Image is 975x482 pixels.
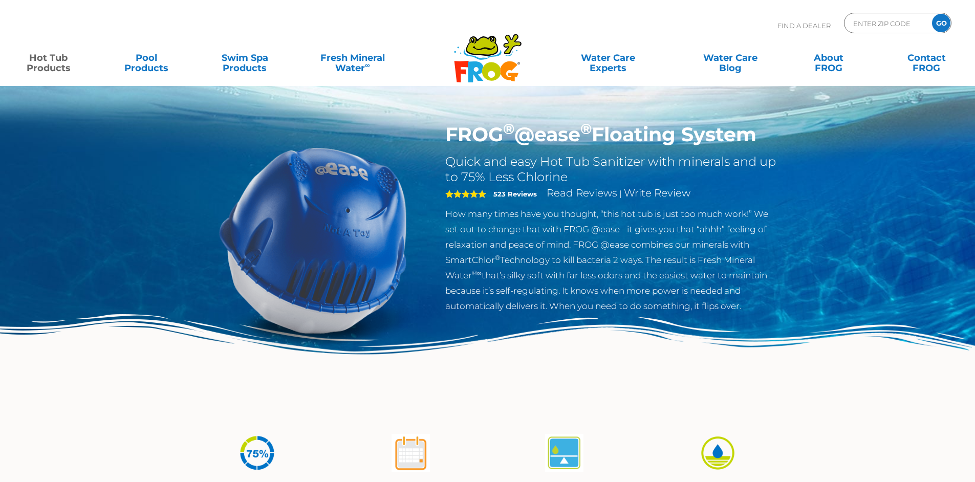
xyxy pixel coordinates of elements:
sup: ® [503,120,514,138]
img: Frog Products Logo [448,20,527,83]
h1: FROG @ease Floating System [445,123,779,146]
a: ContactFROG [889,48,965,68]
img: icon-atease-easy-on [699,434,737,472]
a: Water CareBlog [692,48,768,68]
span: | [619,189,622,199]
a: Hot TubProducts [10,48,86,68]
sup: ®∞ [472,269,482,277]
a: Fresh MineralWater∞ [305,48,400,68]
strong: 523 Reviews [493,190,537,198]
span: 5 [445,190,486,198]
a: Water CareExperts [546,48,670,68]
img: icon-atease-75percent-less [238,434,276,472]
sup: ® [495,254,500,261]
a: AboutFROG [790,48,866,68]
a: PoolProducts [109,48,185,68]
sup: ® [580,120,592,138]
sup: ∞ [365,61,370,69]
a: Write Review [624,187,690,199]
h2: Quick and easy Hot Tub Sanitizer with minerals and up to 75% Less Chlorine [445,154,779,185]
a: Read Reviews [547,187,617,199]
p: How many times have you thought, “this hot tub is just too much work!” We set out to change that ... [445,206,779,314]
img: atease-icon-shock-once [392,434,430,472]
a: Swim SpaProducts [207,48,283,68]
p: Find A Dealer [777,13,831,38]
input: GO [932,14,950,32]
img: hot-tub-product-atease-system.png [196,123,430,357]
img: atease-icon-self-regulates [545,434,583,472]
